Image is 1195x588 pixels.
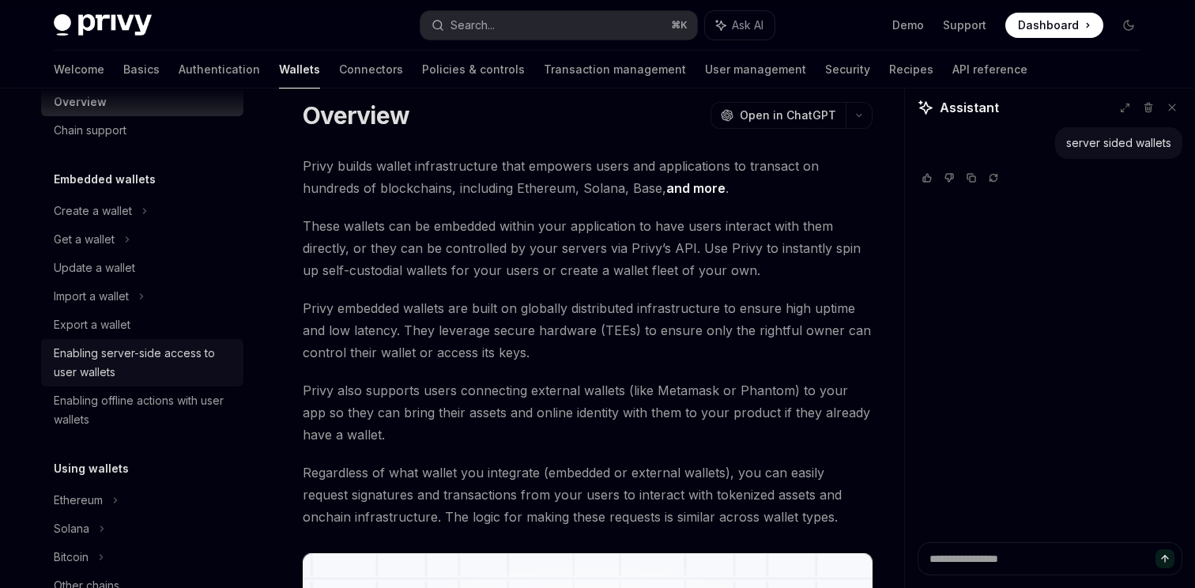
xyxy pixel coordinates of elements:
button: Search...⌘K [420,11,697,40]
h5: Embedded wallets [54,170,156,189]
a: Security [825,51,870,89]
h1: Overview [303,101,409,130]
span: Privy embedded wallets are built on globally distributed infrastructure to ensure high uptime and... [303,297,873,364]
div: Create a wallet [54,202,132,220]
a: API reference [952,51,1027,89]
a: Demo [892,17,924,33]
a: Export a wallet [41,311,243,339]
span: Dashboard [1018,17,1079,33]
a: Support [943,17,986,33]
div: Chain support [54,121,126,140]
a: Basics [123,51,160,89]
a: Chain support [41,116,243,145]
a: Welcome [54,51,104,89]
div: Bitcoin [54,548,89,567]
span: Assistant [940,98,999,117]
button: Ask AI [705,11,775,40]
a: Enabling server-side access to user wallets [41,339,243,386]
a: Recipes [889,51,933,89]
span: These wallets can be embedded within your application to have users interact with them directly, ... [303,215,873,281]
div: server sided wallets [1066,135,1171,151]
div: Enabling offline actions with user wallets [54,391,234,429]
span: Open in ChatGPT [740,107,836,123]
a: Authentication [179,51,260,89]
a: Transaction management [544,51,686,89]
a: Enabling offline actions with user wallets [41,386,243,434]
a: Connectors [339,51,403,89]
div: Export a wallet [54,315,130,334]
img: dark logo [54,14,152,36]
span: Regardless of what wallet you integrate (embedded or external wallets), you can easily request si... [303,462,873,528]
div: Solana [54,519,89,538]
div: Get a wallet [54,230,115,249]
button: Open in ChatGPT [711,102,846,129]
a: Update a wallet [41,254,243,282]
span: Privy builds wallet infrastructure that empowers users and applications to transact on hundreds o... [303,155,873,199]
div: Ethereum [54,491,103,510]
div: Enabling server-side access to user wallets [54,344,234,382]
a: Policies & controls [422,51,525,89]
button: Send message [1155,549,1174,568]
div: Import a wallet [54,287,129,306]
button: Toggle dark mode [1116,13,1141,38]
span: ⌘ K [671,19,688,32]
span: Privy also supports users connecting external wallets (like Metamask or Phantom) to your app so t... [303,379,873,446]
a: Wallets [279,51,320,89]
a: Dashboard [1005,13,1103,38]
a: User management [705,51,806,89]
h5: Using wallets [54,459,129,478]
a: and more [666,180,726,197]
div: Update a wallet [54,258,135,277]
span: Ask AI [732,17,763,33]
div: Search... [450,16,495,35]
